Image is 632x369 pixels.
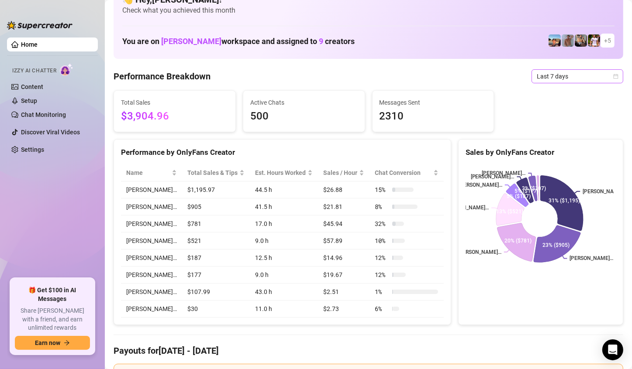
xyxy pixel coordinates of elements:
[250,301,318,318] td: 11.0 h
[21,83,43,90] a: Content
[121,164,182,181] th: Name
[15,336,90,350] button: Earn nowarrow-right
[318,266,370,284] td: $19.67
[121,284,182,301] td: [PERSON_NAME]…
[182,232,250,249] td: $521
[182,301,250,318] td: $30
[121,98,228,107] span: Total Sales
[375,168,431,178] span: Chat Conversion
[318,249,370,266] td: $14.96
[126,168,170,178] span: Name
[375,219,389,229] span: 32 %
[537,70,618,83] span: Last 7 days
[375,287,389,297] span: 1 %
[250,266,318,284] td: 9.0 h
[318,164,370,181] th: Sales / Hour
[380,98,487,107] span: Messages Sent
[35,339,60,346] span: Earn now
[466,147,616,158] div: Sales by OnlyFans Creator
[318,284,370,301] td: $2.51
[21,146,44,153] a: Settings
[15,286,90,303] span: 🎁 Get $100 in AI Messages
[121,108,228,125] span: $3,904.96
[318,301,370,318] td: $2.73
[60,63,73,76] img: AI Chatter
[458,249,501,255] text: [PERSON_NAME]…
[121,181,182,198] td: [PERSON_NAME]…
[250,98,358,107] span: Active Chats
[12,67,56,75] span: Izzy AI Chatter
[588,34,600,47] img: Hector
[15,307,90,332] span: Share [PERSON_NAME] with a friend, and earn unlimited rewards
[7,21,73,30] img: logo-BBDzfeDw.svg
[319,37,323,46] span: 9
[122,37,355,46] h1: You are on workspace and assigned to creators
[318,198,370,215] td: $21.81
[121,301,182,318] td: [PERSON_NAME]…
[562,34,574,47] img: Joey
[604,36,611,45] span: + 5
[182,164,250,181] th: Total Sales & Tips
[182,284,250,301] td: $107.99
[182,266,250,284] td: $177
[187,168,238,178] span: Total Sales & Tips
[114,70,211,82] h4: Performance Breakdown
[318,181,370,198] td: $26.88
[375,202,389,212] span: 8 %
[122,6,615,15] span: Check what you achieved this month
[121,215,182,232] td: [PERSON_NAME]…
[613,74,618,79] span: calendar
[255,168,306,178] div: Est. Hours Worked
[21,111,66,118] a: Chat Monitoring
[114,345,623,357] h4: Payouts for [DATE] - [DATE]
[375,185,389,195] span: 15 %
[121,198,182,215] td: [PERSON_NAME]…
[250,249,318,266] td: 12.5 h
[370,164,443,181] th: Chat Conversion
[318,215,370,232] td: $45.94
[21,129,80,136] a: Discover Viral Videos
[250,215,318,232] td: 17.0 h
[375,304,389,314] span: 6 %
[250,232,318,249] td: 9.0 h
[121,147,444,158] div: Performance by OnlyFans Creator
[583,188,626,195] text: [PERSON_NAME]…
[445,205,489,211] text: [PERSON_NAME]…
[21,97,37,104] a: Setup
[121,249,182,266] td: [PERSON_NAME]…
[250,181,318,198] td: 44.5 h
[64,340,70,346] span: arrow-right
[182,249,250,266] td: $187
[182,215,250,232] td: $781
[375,270,389,280] span: 12 %
[250,284,318,301] td: 43.0 h
[375,236,389,246] span: 10 %
[121,266,182,284] td: [PERSON_NAME]…
[182,198,250,215] td: $905
[549,34,561,47] img: Zach
[318,232,370,249] td: $57.89
[161,37,221,46] span: [PERSON_NAME]
[470,174,514,180] text: [PERSON_NAME]…
[482,170,525,176] text: [PERSON_NAME]…
[575,34,587,47] img: George
[21,41,38,48] a: Home
[459,182,502,188] text: [PERSON_NAME]…
[375,253,389,263] span: 12 %
[121,232,182,249] td: [PERSON_NAME]…
[323,168,357,178] span: Sales / Hour
[250,108,358,125] span: 500
[602,339,623,360] div: Open Intercom Messenger
[250,198,318,215] td: 41.5 h
[182,181,250,198] td: $1,195.97
[380,108,487,125] span: 2310
[570,256,613,262] text: [PERSON_NAME]…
